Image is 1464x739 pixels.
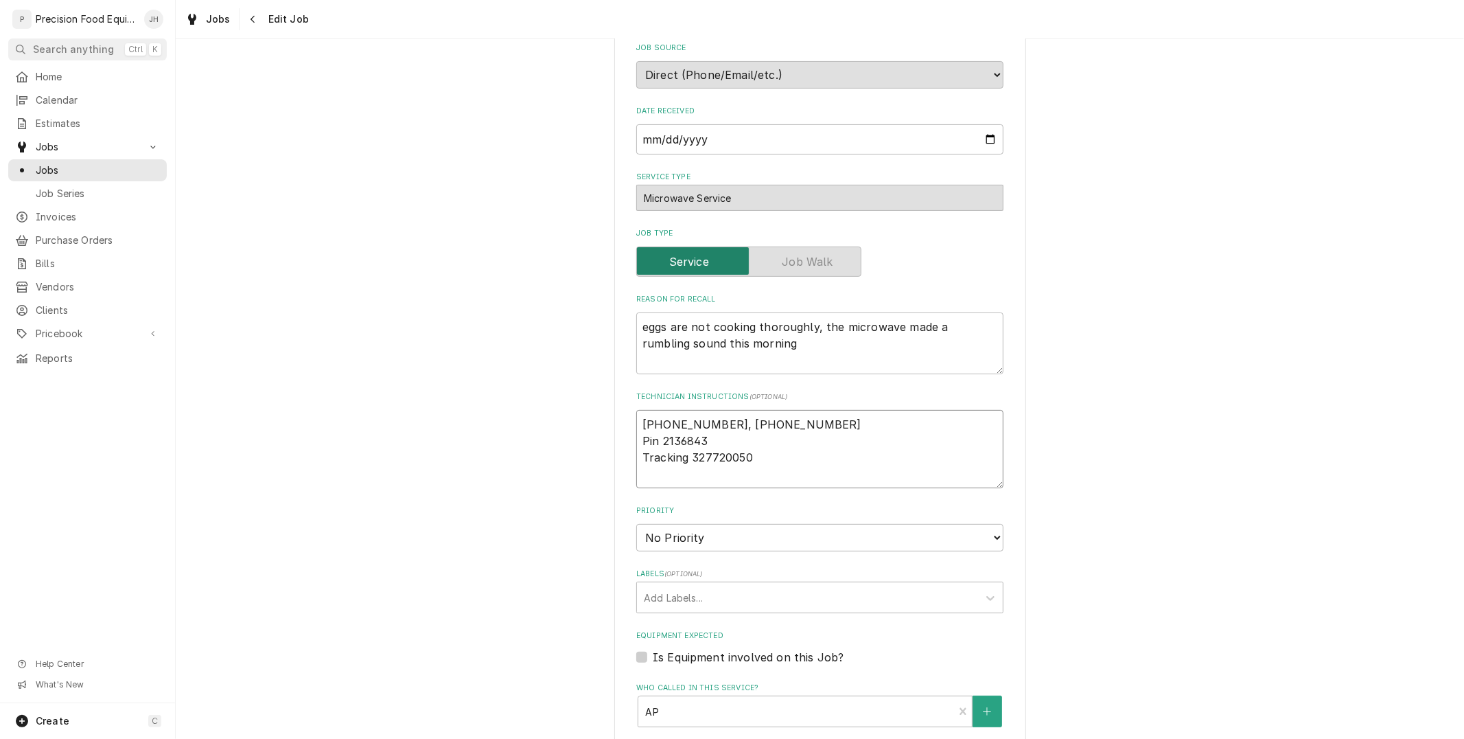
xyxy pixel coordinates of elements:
span: K [152,44,158,55]
span: Calendar [36,93,160,107]
label: Equipment Expected [636,630,1003,641]
span: Edit Job [264,12,309,26]
span: Vendors [36,280,160,294]
input: yyyy-mm-dd [636,124,1003,155]
span: Purchase Orders [36,234,160,247]
svg: Create New Contact [983,707,991,716]
a: Vendors [8,276,167,298]
label: Service Type [636,172,1003,183]
label: Job Source [636,43,1003,54]
label: Reason For Recall [636,294,1003,305]
div: Labels [636,569,1003,613]
button: Create New Contact [973,696,1001,727]
span: What's New [36,679,159,690]
span: Help Center [36,659,159,670]
label: Technician Instructions [636,391,1003,402]
div: Date Received [636,106,1003,155]
div: Service Type [636,172,1003,211]
span: Home [36,70,160,84]
a: Go to Pricebook [8,323,167,345]
span: Estimates [36,117,160,130]
a: Reports [8,348,167,369]
div: Technician Instructions [636,391,1003,489]
a: Purchase Orders [8,229,167,251]
label: Who called in this service? [636,683,1003,694]
span: Jobs [36,163,160,177]
button: Navigate back [242,8,264,30]
div: Who called in this service? [636,683,1003,727]
label: Is Equipment involved on this Job? [653,649,844,666]
div: Service [636,247,1003,277]
span: Ctrl [128,44,143,55]
span: Jobs [36,140,139,154]
div: JH [144,10,163,29]
div: P [12,10,32,29]
span: Reports [36,352,160,365]
textarea: [PHONE_NUMBER], [PHONE_NUMBER] Pin 2136843 Tracking 327720050 [636,410,1003,488]
a: Clients [8,299,167,321]
a: Jobs [8,159,167,181]
a: Bills [8,253,167,275]
a: Home [8,66,167,88]
button: Search anythingCtrlK [8,38,167,60]
a: Estimates [8,113,167,135]
div: Precision Food Equipment LLC [36,12,137,26]
a: Go to What's New [8,675,167,694]
a: Go to Jobs [8,136,167,158]
span: Job Series [36,187,160,201]
a: Calendar [8,89,167,111]
a: Jobs [180,8,236,30]
div: Equipment Expected [636,630,1003,666]
a: Go to Help Center [8,655,167,674]
span: Create [36,715,69,727]
div: Job Type [636,228,1003,277]
label: Labels [636,569,1003,580]
span: Search anything [33,43,114,56]
span: C [152,716,158,727]
a: Invoices [8,206,167,228]
span: ( optional ) [750,393,788,400]
div: Reason For Recall [636,294,1003,375]
label: Priority [636,505,1003,516]
span: Clients [36,304,160,317]
div: Jason Hertel's Avatar [144,10,163,29]
label: Job Type [636,228,1003,239]
label: Date Received [636,106,1003,117]
textarea: eggs are not cooking thoroughly, the microwave made a rumbling sound this morning [636,312,1003,374]
span: Invoices [36,210,160,224]
span: Pricebook [36,327,139,341]
a: Job Series [8,183,167,205]
span: Jobs [206,12,231,26]
div: Microwave Service [636,185,1003,211]
span: ( optional ) [664,570,703,578]
div: Priority [636,505,1003,552]
span: Bills [36,257,160,271]
div: Job Source [636,43,1003,89]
